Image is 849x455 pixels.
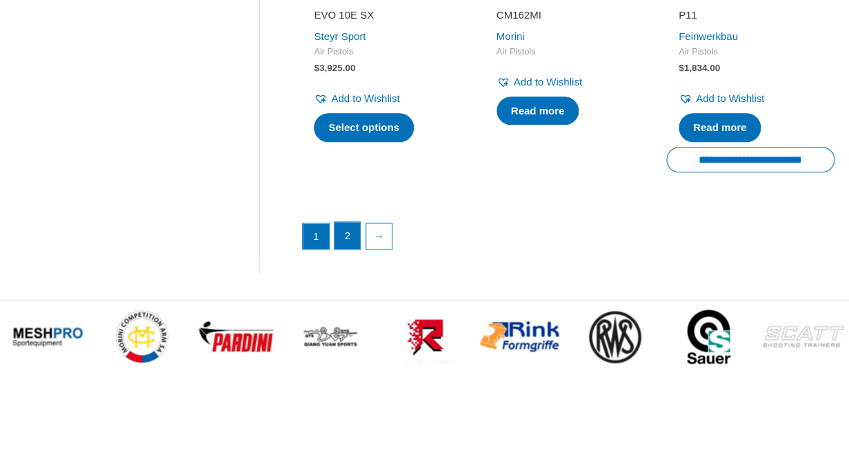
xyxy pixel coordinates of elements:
span: Page 1 [303,223,329,250]
span: Add to Wishlist [514,76,582,88]
span: $ [679,63,684,73]
h2: P11 [679,8,822,22]
a: CM162MI [497,8,640,27]
a: Add to Wishlist [314,89,399,108]
a: → [366,223,392,250]
span: Add to Wishlist [696,92,764,104]
a: Feinwerkbau [679,30,738,42]
a: Add to Wishlist [679,89,764,108]
a: Select options for “CM162MI” [497,97,579,125]
span: $ [314,63,319,73]
a: P11 [679,8,822,27]
span: Add to Wishlist [331,92,399,104]
bdi: 3,925.00 [314,63,355,73]
bdi: 1,834.00 [679,63,720,73]
h2: EVO 10E SX [314,8,457,22]
nav: Product Pagination [301,221,835,257]
h2: CM162MI [497,8,640,22]
a: Add to Wishlist [497,72,582,92]
span: Air Pistols [679,46,822,58]
a: Select options for “EVO 10E SX” [314,113,414,142]
span: Air Pistols [314,46,457,58]
a: Page 2 [334,222,361,250]
a: Steyr Sport [314,30,366,42]
a: Morini [497,30,525,42]
span: Air Pistols [497,46,640,58]
a: EVO 10E SX [314,8,457,27]
a: Read more about “P11” [679,113,761,142]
